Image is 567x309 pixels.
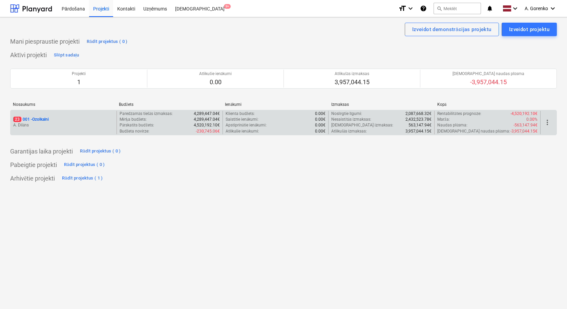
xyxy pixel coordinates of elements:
div: Slēpt sadaļu [54,51,79,59]
p: -563,147.94€ [513,122,538,128]
div: Nosaukums [13,102,113,107]
button: Rādīt projektus ( 0 ) [62,160,107,170]
p: 2,087,668.32€ [405,111,432,117]
div: Kopā [437,102,538,107]
p: Atlikušās izmaksas : [331,128,367,134]
div: Rādīt projektus ( 0 ) [64,161,105,169]
p: -230,745.06€ [196,128,220,134]
p: -4,520,192.10€ [510,111,538,117]
p: 3,957,044.15 [335,78,370,86]
span: more_vert [543,118,551,126]
p: A. Dilāns [13,122,114,128]
p: [DEMOGRAPHIC_DATA] naudas plūsma : [437,128,510,134]
div: Rādīt projektus ( 0 ) [80,147,121,155]
button: Rādīt projektus ( 1 ) [60,173,105,184]
p: Nesaistītās izmaksas : [331,117,371,122]
div: 23001 -OzolkalniA. Dilāns [13,117,114,128]
p: 563,147.94€ [408,122,432,128]
p: 1 [72,78,86,86]
button: Rādīt projektus ( 0 ) [78,146,123,157]
p: 4,520,192.10€ [194,122,220,128]
button: Rādīt projektus ( 0 ) [85,36,129,47]
i: keyboard_arrow_down [406,4,415,13]
button: Izveidot demonstrācijas projektu [405,23,499,36]
p: Atlikušie ienākumi : [226,128,259,134]
p: 0.00€ [315,117,325,122]
p: Saistītie ienākumi : [226,117,259,122]
p: 0.00€ [315,122,325,128]
p: 0.00€ [315,111,325,117]
span: search [437,6,442,11]
p: Naudas plūsma : [437,122,467,128]
div: Izveidot projektu [509,25,549,34]
div: Izmaksas [331,102,432,107]
div: Ienākumi [225,102,325,107]
p: -3,957,044.15 [453,78,524,86]
p: Apstiprinātie ienākumi : [226,122,267,128]
button: Slēpt sadaļu [52,50,81,61]
div: Rādīt projektus ( 1 ) [62,174,103,182]
span: 9+ [224,4,231,9]
button: Izveidot projektu [502,23,557,36]
p: Pārskatīts budžets : [120,122,154,128]
p: Projekti [72,71,86,77]
p: 0.00% [526,117,538,122]
p: Arhivētie projekti [10,174,55,183]
p: Aktīvi projekti [10,51,47,59]
p: 001 - Ozolkalni [13,117,49,122]
p: Atlikušie ienākumi [199,71,232,77]
p: Rentabilitātes prognoze : [437,111,481,117]
p: 4,289,447.04€ [194,111,220,117]
p: Paredzamās tiešās izmaksas : [120,111,173,117]
div: Budžets [119,102,219,107]
i: Zināšanu pamats [420,4,427,13]
p: 0.00 [199,78,232,86]
p: [DEMOGRAPHIC_DATA] naudas plūsma [453,71,524,77]
p: Garantijas laika projekti [10,147,73,156]
p: Pabeigtie projekti [10,161,57,169]
p: Klienta budžets : [226,111,255,117]
span: A. Gorenko [525,6,548,11]
p: 0.00€ [315,128,325,134]
button: Meklēt [434,3,481,14]
i: keyboard_arrow_down [549,4,557,13]
i: format_size [398,4,406,13]
p: 3,957,044.15€ [405,128,432,134]
div: Izveidot demonstrācijas projektu [412,25,491,34]
p: Mani piespraustie projekti [10,38,80,46]
div: Rādīt projektus ( 0 ) [87,38,128,46]
i: keyboard_arrow_down [511,4,519,13]
p: Marža : [437,117,449,122]
p: Budžeta novirze : [120,128,149,134]
p: -3,957,044.15€ [510,128,538,134]
p: 2,432,523.78€ [405,117,432,122]
p: Mērķa budžets : [120,117,147,122]
p: [DEMOGRAPHIC_DATA] izmaksas : [331,122,393,128]
span: 23 [13,117,21,122]
p: 4,289,447.04€ [194,117,220,122]
p: Noslēgtie līgumi : [331,111,362,117]
p: Atlikušās izmaksas [335,71,370,77]
i: notifications [486,4,493,13]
